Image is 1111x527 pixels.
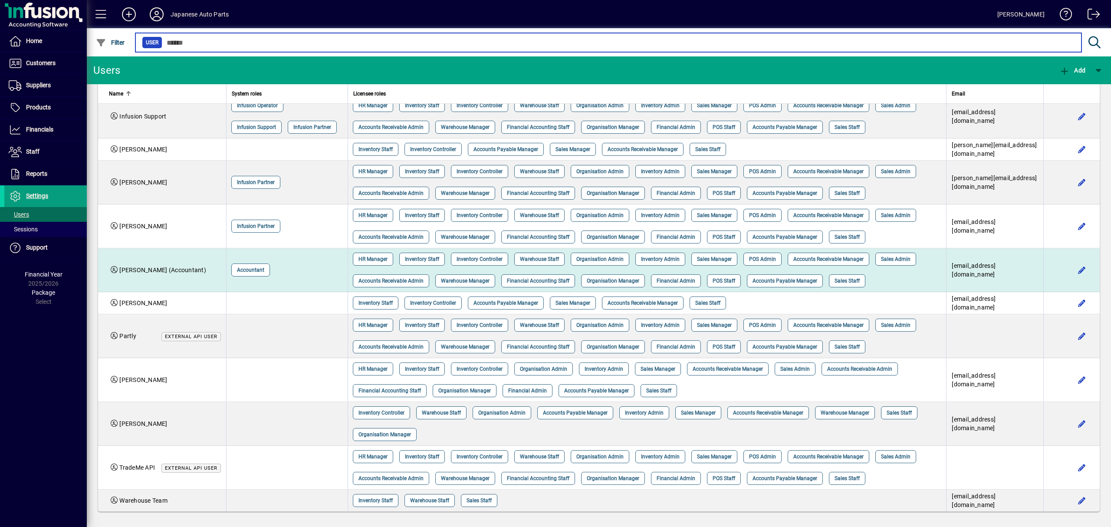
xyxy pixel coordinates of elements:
[507,233,569,241] span: Financial Accounting Staff
[293,123,331,132] span: Infusion Partner
[165,465,217,471] span: External API user
[641,365,675,373] span: Sales Manager
[713,123,735,132] span: POS Staff
[657,277,695,285] span: Financial Admin
[507,277,569,285] span: Financial Accounting Staff
[9,226,38,233] span: Sessions
[438,386,491,395] span: Organisation Manager
[457,321,503,329] span: Inventory Controller
[887,408,912,417] span: Sales Staff
[641,255,680,263] span: Inventory Admin
[4,119,87,141] a: Financials
[119,376,167,383] span: [PERSON_NAME]
[32,289,55,296] span: Package
[119,267,206,273] span: [PERSON_NAME] (Accountant)
[507,474,569,483] span: Financial Accounting Staff
[358,321,388,329] span: HR Manager
[1075,494,1089,507] button: Edit
[165,334,217,339] span: External API user
[881,255,910,263] span: Sales Admin
[881,211,910,220] span: Sales Admin
[697,167,732,176] span: Sales Manager
[115,7,143,22] button: Add
[713,189,735,198] span: POS Staff
[237,222,275,231] span: Infusion Partner
[358,189,424,198] span: Accounts Receivable Admin
[697,452,732,461] span: Sales Manager
[119,113,166,120] span: Infusion Support
[713,277,735,285] span: POS Staff
[237,178,275,187] span: Infusion Partner
[405,167,439,176] span: Inventory Staff
[119,146,167,153] span: [PERSON_NAME]
[576,452,624,461] span: Organisation Admin
[641,321,680,329] span: Inventory Admin
[952,218,996,234] span: [EMAIL_ADDRESS][DOMAIN_NAME]
[564,386,629,395] span: Accounts Payable Manager
[358,365,388,373] span: HR Manager
[881,452,910,461] span: Sales Admin
[520,255,559,263] span: Warehouse Staff
[835,277,860,285] span: Sales Staff
[753,343,817,351] span: Accounts Payable Manager
[457,211,503,220] span: Inventory Controller
[507,343,569,351] span: Financial Accounting Staff
[749,101,776,110] span: POS Admin
[119,420,167,427] span: [PERSON_NAME]
[507,123,569,132] span: Financial Accounting Staff
[237,266,264,274] span: Accountant
[952,262,996,278] span: [EMAIL_ADDRESS][DOMAIN_NAME]
[171,7,229,21] div: Japanese Auto Parts
[1075,219,1089,233] button: Edit
[835,189,860,198] span: Sales Staff
[119,464,155,471] span: TradeMe API
[835,343,860,351] span: Sales Staff
[143,7,171,22] button: Profile
[881,101,910,110] span: Sales Admin
[119,179,167,186] span: [PERSON_NAME]
[358,299,393,307] span: Inventory Staff
[793,101,864,110] span: Accounts Receivable Manager
[93,63,130,77] div: Users
[358,277,424,285] span: Accounts Receivable Admin
[358,211,388,220] span: HR Manager
[749,211,776,220] span: POS Admin
[793,211,864,220] span: Accounts Receivable Manager
[473,299,538,307] span: Accounts Payable Manager
[952,109,996,124] span: [EMAIL_ADDRESS][DOMAIN_NAME]
[793,255,864,263] span: Accounts Receivable Manager
[713,474,735,483] span: POS Staff
[641,167,680,176] span: Inventory Admin
[26,244,48,251] span: Support
[1075,417,1089,431] button: Edit
[695,145,720,154] span: Sales Staff
[749,255,776,263] span: POS Admin
[753,277,817,285] span: Accounts Payable Manager
[94,35,127,50] button: Filter
[657,474,695,483] span: Financial Admin
[441,277,490,285] span: Warehouse Manager
[410,299,456,307] span: Inventory Controller
[9,211,29,218] span: Users
[1057,63,1088,78] button: Add
[26,59,56,66] span: Customers
[793,321,864,329] span: Accounts Receivable Manager
[657,123,695,132] span: Financial Admin
[576,101,624,110] span: Organisation Admin
[358,101,388,110] span: HR Manager
[457,167,503,176] span: Inventory Controller
[358,474,424,483] span: Accounts Receivable Admin
[405,255,439,263] span: Inventory Staff
[26,170,47,177] span: Reports
[835,123,860,132] span: Sales Staff
[952,416,996,431] span: [EMAIL_ADDRESS][DOMAIN_NAME]
[1075,109,1089,123] button: Edit
[4,53,87,74] a: Customers
[753,123,817,132] span: Accounts Payable Manager
[4,75,87,96] a: Suppliers
[26,82,51,89] span: Suppliers
[358,452,388,461] span: HR Manager
[520,452,559,461] span: Warehouse Staff
[1059,67,1085,74] span: Add
[576,321,624,329] span: Organisation Admin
